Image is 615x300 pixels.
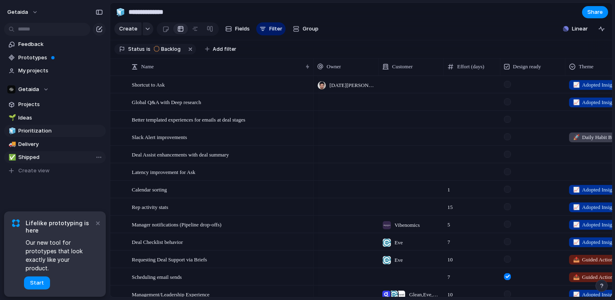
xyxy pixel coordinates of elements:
[26,238,94,272] span: Our new tool for prototypes that look exactly like your product.
[444,251,500,264] span: 10
[7,114,15,122] button: 🌱
[30,279,44,287] span: Start
[7,153,15,161] button: ✅
[26,220,94,234] span: Lifelike prototyping is here
[573,134,580,140] span: 🚀
[18,127,103,135] span: Prioritization
[289,22,323,35] button: Group
[444,269,500,281] span: 7
[18,114,103,122] span: Ideas
[4,138,106,150] a: 🚚Delivery
[572,25,588,33] span: Linear
[573,273,615,281] span: Guided Actions
[444,216,500,229] span: 5
[18,54,103,62] span: Prototypes
[116,7,125,17] div: 🧊
[200,43,241,55] button: Add filter
[444,234,500,246] span: 7
[9,126,14,136] div: 🧊
[4,151,106,163] a: ✅Shipped
[256,22,286,35] button: Filter
[4,65,106,77] a: My projects
[4,165,106,177] button: Create view
[114,22,142,35] button: Create
[409,291,440,299] span: Glean , Eve , Fractal
[513,63,541,71] span: Design ready
[132,237,183,246] span: Deal Checklist behavior
[93,218,102,228] button: Dismiss
[132,289,209,299] span: Management/Leadership Experience
[395,256,403,264] span: Eve
[132,80,165,89] span: Shortcut to Ask
[392,63,413,71] span: Customer
[132,132,187,141] span: Slack Alert improvements
[18,167,50,175] span: Create view
[582,6,608,18] button: Share
[573,99,580,105] span: 📈
[9,139,14,149] div: 🚚
[457,63,484,71] span: Effort (days)
[132,272,182,281] span: Scheduling email sends
[560,23,591,35] button: Linear
[132,167,195,176] span: Latency improvement for Ask
[395,221,420,229] span: Vibenomics
[573,257,580,263] span: 📤
[9,113,14,122] div: 🌱
[4,52,106,64] a: Prototypes
[395,239,403,247] span: Eve
[7,8,28,16] span: getaida
[7,140,15,148] button: 🚚
[4,98,106,111] a: Projects
[18,67,103,75] span: My projects
[573,222,580,228] span: 📈
[222,22,253,35] button: Fields
[141,63,154,71] span: Name
[4,112,106,124] a: 🌱Ideas
[7,127,15,135] button: 🧊
[573,187,580,193] span: 📈
[18,100,103,109] span: Projects
[4,125,106,137] a: 🧊Prioritization
[18,85,39,93] span: Getaida
[114,6,127,19] button: 🧊
[132,150,229,159] span: Deal Assist enhancements with deal summary
[18,40,103,48] span: Feedback
[132,220,221,229] span: Manager notifications (Pipeline drop-offs)
[235,25,250,33] span: Fields
[128,46,145,53] span: Status
[444,286,500,299] span: 10
[132,185,167,194] span: Calendar sorting
[573,291,580,298] span: 📈
[119,25,137,33] span: Create
[132,254,207,264] span: Requesting Deal Support via Briefs
[151,45,185,54] button: Backlog
[573,274,580,280] span: 📤
[132,97,201,107] span: Global Q&A with Deep research
[4,38,106,50] a: Feedback
[4,83,106,96] button: Getaida
[9,153,14,162] div: ✅
[24,276,50,289] button: Start
[161,46,181,53] span: Backlog
[329,81,375,89] span: [DATE][PERSON_NAME]
[303,25,318,33] span: Group
[444,199,500,211] span: 15
[132,202,168,211] span: Rep activity stats
[327,63,341,71] span: Owner
[146,46,150,53] span: is
[587,8,603,16] span: Share
[573,204,580,210] span: 📈
[269,25,282,33] span: Filter
[18,153,103,161] span: Shipped
[573,82,580,88] span: 📈
[145,45,152,54] button: is
[579,63,593,71] span: Theme
[18,140,103,148] span: Delivery
[213,46,236,53] span: Add filter
[4,6,42,19] button: getaida
[573,239,580,245] span: 📈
